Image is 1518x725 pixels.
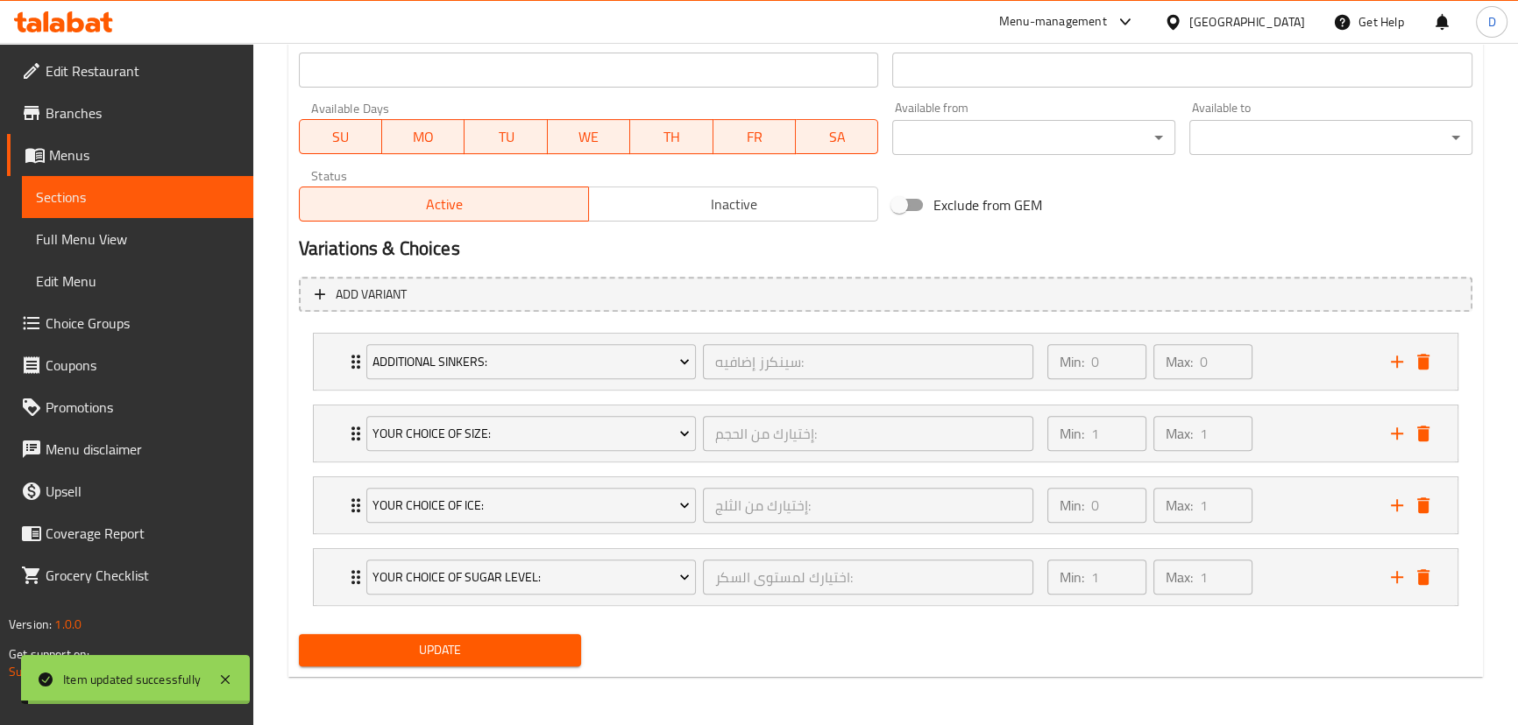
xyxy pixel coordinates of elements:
[46,523,239,544] span: Coverage Report
[713,119,796,154] button: FR
[366,344,696,379] button: Additional Sinkers:
[637,124,706,150] span: TH
[548,119,630,154] button: WE
[999,11,1107,32] div: Menu-management
[299,236,1472,262] h2: Variations & Choices
[7,50,253,92] a: Edit Restaurant
[313,639,568,661] span: Update
[36,229,239,250] span: Full Menu View
[7,554,253,596] a: Grocery Checklist
[46,313,239,334] span: Choice Groups
[299,187,589,222] button: Active
[314,334,1458,390] div: Expand
[46,565,239,586] span: Grocery Checklist
[9,613,52,636] span: Version:
[803,124,871,150] span: SA
[299,469,1472,541] li: Expand
[389,124,458,150] span: MO
[9,643,89,665] span: Get support on:
[307,124,375,150] span: SU
[1189,120,1472,155] div: ​
[1060,495,1084,516] p: Min:
[366,560,696,595] button: Your Choice of Sugar Level:
[299,398,1472,469] li: Expand
[1384,492,1410,518] button: add
[299,541,1472,613] li: Expand
[46,481,239,502] span: Upsell
[1166,567,1193,588] p: Max:
[1166,495,1193,516] p: Max:
[1384,348,1410,375] button: add
[46,60,239,81] span: Edit Restaurant
[299,634,582,666] button: Update
[588,187,878,222] button: Inactive
[299,326,1472,398] li: Expand
[7,512,253,554] a: Coverage Report
[46,355,239,376] span: Coupons
[382,119,465,154] button: MO
[796,119,878,154] button: SA
[1487,12,1495,32] span: D
[720,124,789,150] span: FR
[1189,12,1305,32] div: [GEOGRAPHIC_DATA]
[1060,351,1084,372] p: Min:
[366,488,696,523] button: Your Choice Of Ice:
[7,92,253,134] a: Branches
[307,192,582,217] span: Active
[22,218,253,260] a: Full Menu View
[372,495,690,517] span: Your Choice Of Ice:
[555,124,623,150] span: WE
[7,470,253,512] a: Upsell
[7,344,253,386] a: Coupons
[9,660,120,683] a: Support.OpsPlatform
[7,386,253,428] a: Promotions
[372,351,690,373] span: Additional Sinkers:
[7,428,253,470] a: Menu disclaimer
[630,119,713,154] button: TH
[7,134,253,176] a: Menus
[1410,420,1436,447] button: delete
[299,277,1472,313] button: Add variant
[336,284,407,306] span: Add variant
[46,397,239,418] span: Promotions
[314,549,1458,605] div: Expand
[1060,567,1084,588] p: Min:
[1384,420,1410,447] button: add
[1410,564,1436,590] button: delete
[1410,492,1436,518] button: delete
[1410,348,1436,375] button: delete
[22,260,253,302] a: Edit Menu
[36,271,239,292] span: Edit Menu
[36,187,239,208] span: Sections
[1166,351,1193,372] p: Max:
[1384,564,1410,590] button: add
[472,124,540,150] span: TU
[54,613,82,636] span: 1.0.0
[1166,423,1193,444] p: Max:
[933,194,1042,215] span: Exclude from GEM
[372,423,690,445] span: Your Choice Of Size:
[596,192,871,217] span: Inactive
[7,302,253,344] a: Choice Groups
[314,405,1458,461] div: Expand
[1060,423,1084,444] p: Min:
[465,119,547,154] button: TU
[299,119,382,154] button: SU
[372,567,690,588] span: Your Choice of Sugar Level:
[46,439,239,460] span: Menu disclaimer
[49,144,239,165] span: Menus
[63,670,201,689] div: Item updated successfully
[314,477,1458,533] div: Expand
[892,120,1175,155] div: ​
[22,176,253,218] a: Sections
[366,416,696,451] button: Your Choice Of Size:
[46,102,239,123] span: Branches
